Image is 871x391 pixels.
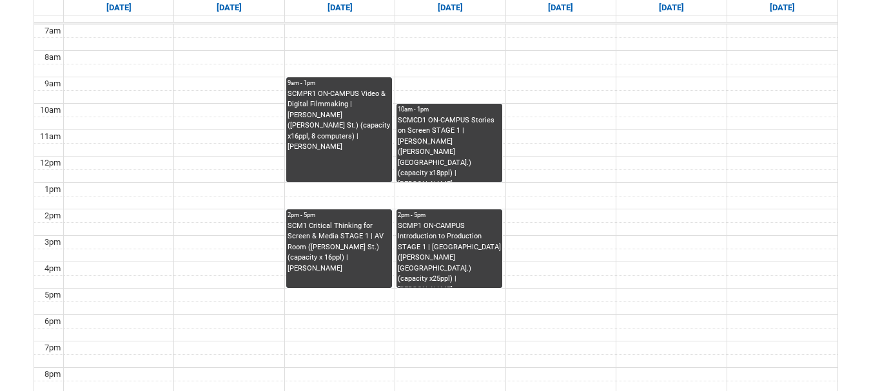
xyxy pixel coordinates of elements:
div: SCM1 Critical Thinking for Screen & Media STAGE 1 | AV Room ([PERSON_NAME] St.) (capacity x 16ppl... [288,221,391,274]
div: 1pm [42,183,63,196]
div: 2pm - 5pm [288,211,391,220]
div: 4pm [42,262,63,275]
div: 3pm [42,236,63,249]
div: SCMPR1 ON-CAMPUS Video & Digital Filmmaking | [PERSON_NAME] ([PERSON_NAME] St.) (capacity x16ppl,... [288,89,391,153]
div: 2pm - 5pm [398,211,501,220]
div: 9am - 1pm [288,79,391,88]
div: SCMP1 ON-CAMPUS Introduction to Production STAGE 1 | [GEOGRAPHIC_DATA] ([PERSON_NAME][GEOGRAPHIC_... [398,221,501,288]
div: 7pm [42,341,63,354]
div: 6pm [42,315,63,328]
div: 10am [37,104,63,117]
div: 8am [42,51,63,64]
div: 5pm [42,289,63,301]
div: 10am - 1pm [398,105,501,114]
div: 7am [42,24,63,37]
div: 11am [37,130,63,143]
div: SCMCD1 ON-CAMPUS Stories on Screen STAGE 1 | [PERSON_NAME] ([PERSON_NAME][GEOGRAPHIC_DATA].) (cap... [398,115,501,182]
div: 8pm [42,368,63,381]
div: 2pm [42,209,63,222]
div: 12pm [37,157,63,169]
div: 9am [42,77,63,90]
